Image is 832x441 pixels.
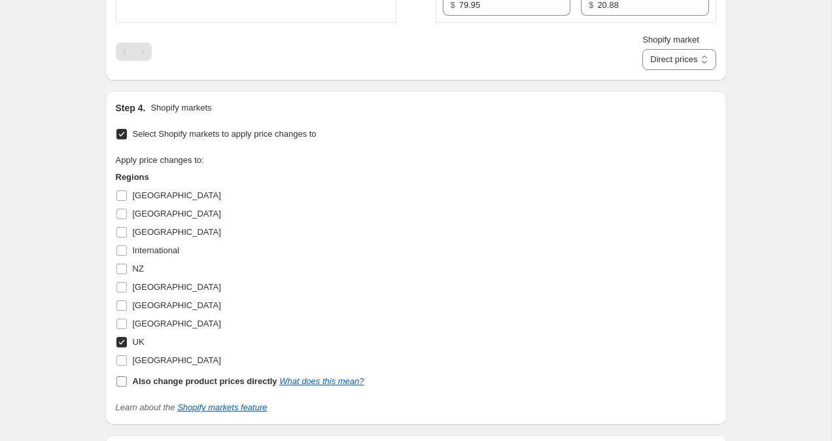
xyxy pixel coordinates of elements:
h3: Regions [116,171,364,184]
nav: Pagination [116,43,152,61]
span: Apply price changes to: [116,155,204,165]
span: [GEOGRAPHIC_DATA] [133,355,221,365]
a: Shopify markets feature [177,402,267,412]
span: [GEOGRAPHIC_DATA] [133,319,221,328]
span: [GEOGRAPHIC_DATA] [133,300,221,310]
span: UK [133,337,145,347]
h2: Step 4. [116,101,146,115]
b: Also change product prices directly [133,376,277,386]
i: Learn about the [116,402,268,412]
span: [GEOGRAPHIC_DATA] [133,190,221,200]
span: Shopify market [642,35,699,44]
span: [GEOGRAPHIC_DATA] [133,282,221,292]
a: What does this mean? [279,376,364,386]
span: [GEOGRAPHIC_DATA] [133,209,221,219]
span: Select Shopify markets to apply price changes to [133,129,317,139]
span: NZ [133,264,144,273]
span: [GEOGRAPHIC_DATA] [133,227,221,237]
p: Shopify markets [150,101,211,115]
span: International [133,245,180,255]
